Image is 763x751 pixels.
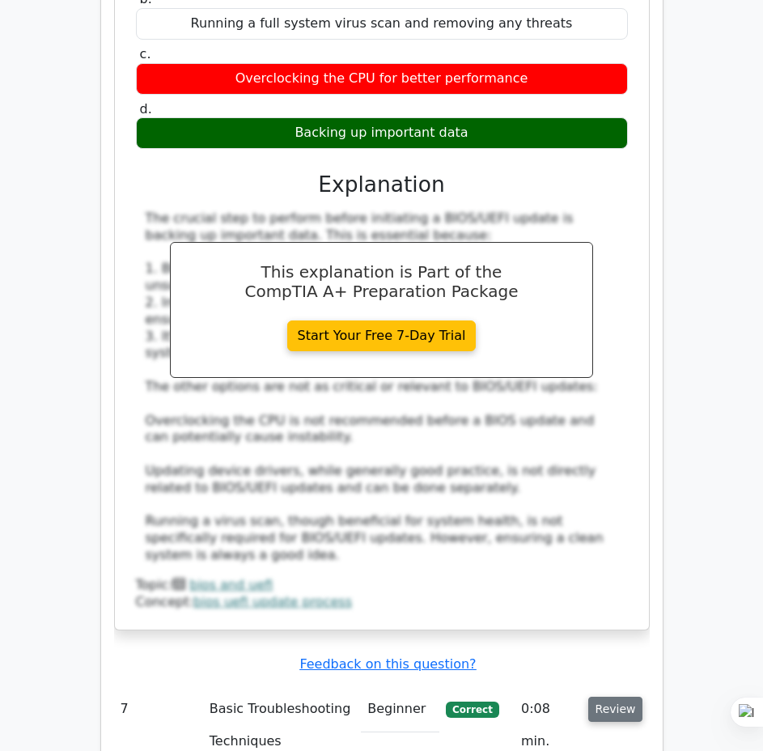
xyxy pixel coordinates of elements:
[136,8,628,40] div: Running a full system virus scan and removing any threats
[299,656,476,672] a: Feedback on this question?
[193,594,352,609] a: bios uefi update process
[140,101,152,117] span: d.
[189,577,273,592] a: bios and uefi
[588,697,643,722] button: Review
[136,594,628,611] div: Concept:
[446,702,498,718] span: Correct
[146,210,618,564] div: The crucial step to perform before initiating a BIOS/UEFI update is backing up important data. Th...
[136,63,628,95] div: Overclocking the CPU for better performance
[146,172,618,197] h3: Explanation
[361,686,439,732] td: Beginner
[140,46,151,62] span: c.
[287,320,477,351] a: Start Your Free 7-Day Trial
[136,117,628,149] div: Backing up important data
[136,577,628,594] div: Topic:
